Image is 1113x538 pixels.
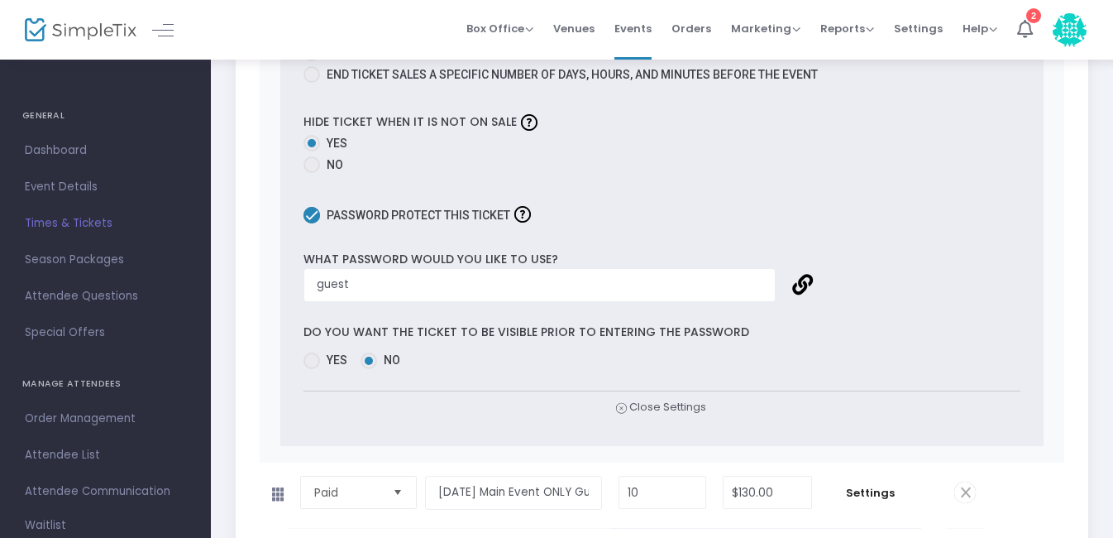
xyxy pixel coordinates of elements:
[386,477,409,508] button: Select
[25,286,186,307] span: Attendee Questions
[327,205,510,225] span: Password protect this ticket
[25,176,186,198] span: Event Details
[616,399,706,416] span: Close Settings
[25,249,186,271] span: Season Packages
[521,114,537,131] img: question-mark
[25,408,186,430] span: Order Management
[731,21,800,36] span: Marketing
[425,476,601,510] input: Enter a ticket type name. e.g. General Admission
[25,213,186,234] span: Times & Tickets
[320,135,347,152] span: Yes
[514,206,531,223] img: question-mark
[25,322,186,343] span: Special Offers
[820,21,874,36] span: Reports
[25,481,186,502] span: Attendee Communication
[320,352,347,369] span: Yes
[1026,8,1041,23] div: 2
[22,99,189,132] h4: GENERAL
[22,367,189,401] h4: MANAGE ATTENDEES
[724,477,810,508] input: Price
[25,517,66,534] span: Waitlist
[303,109,542,135] label: Hide ticket when it is not on sale
[829,485,913,502] span: Settings
[303,251,558,268] label: What Password would you like to use?
[303,268,776,302] input: Enter a password
[553,7,595,50] span: Venues
[327,68,818,81] span: End ticket sales a specific number of days, hours, and minutes before the event
[303,324,749,341] label: Do you want the ticket to be visible prior to entering the password
[25,140,186,161] span: Dashboard
[963,21,997,36] span: Help
[314,484,380,501] span: Paid
[377,352,400,369] span: No
[466,21,533,36] span: Box Office
[894,7,943,50] span: Settings
[25,444,186,466] span: Attendee List
[614,7,652,50] span: Events
[671,7,711,50] span: Orders
[320,156,343,174] span: No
